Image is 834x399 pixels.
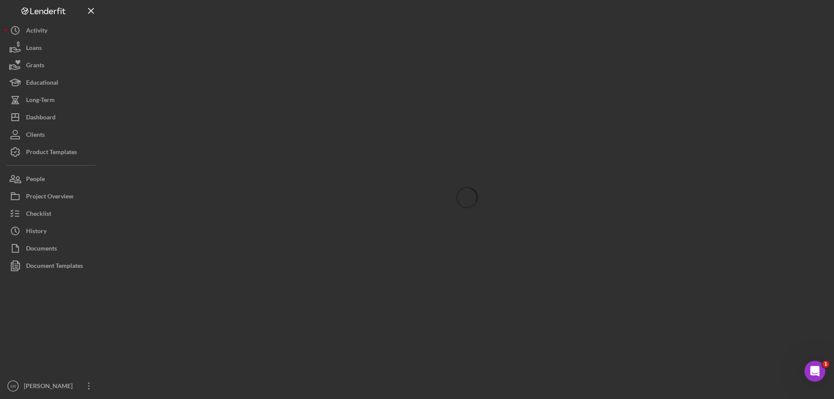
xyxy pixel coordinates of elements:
[10,384,16,389] text: SR
[4,377,100,395] button: SR[PERSON_NAME]
[4,22,100,39] button: Activity
[26,143,77,163] div: Product Templates
[26,56,44,76] div: Grants
[822,361,829,368] span: 1
[26,188,73,207] div: Project Overview
[26,240,57,259] div: Documents
[4,222,100,240] button: History
[26,205,51,224] div: Checklist
[22,377,78,397] div: [PERSON_NAME]
[4,74,100,91] button: Educational
[26,109,56,128] div: Dashboard
[26,91,55,111] div: Long-Term
[4,188,100,205] button: Project Overview
[4,240,100,257] button: Documents
[4,170,100,188] button: People
[26,170,45,190] div: People
[26,39,42,59] div: Loans
[26,74,58,93] div: Educational
[4,91,100,109] button: Long-Term
[4,205,100,222] button: Checklist
[4,109,100,126] button: Dashboard
[804,361,825,382] iframe: Intercom live chat
[4,56,100,74] button: Grants
[4,39,100,56] button: Loans
[26,22,47,41] div: Activity
[4,257,100,274] button: Document Templates
[4,126,100,143] button: Clients
[26,257,83,277] div: Document Templates
[4,143,100,161] button: Product Templates
[26,222,46,242] div: History
[26,126,45,145] div: Clients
